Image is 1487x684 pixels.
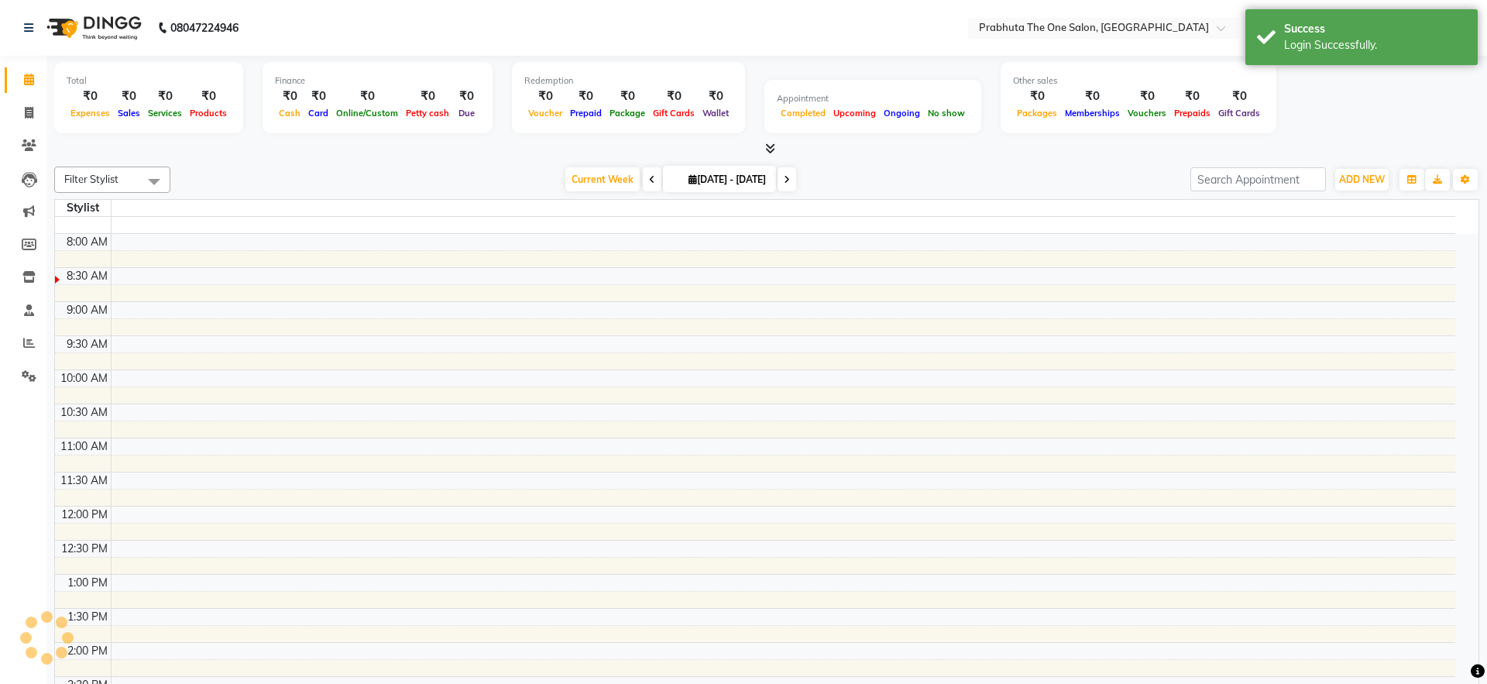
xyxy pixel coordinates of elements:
[275,88,304,105] div: ₹0
[1013,74,1264,88] div: Other sales
[64,302,111,318] div: 9:00 AM
[67,88,114,105] div: ₹0
[1124,108,1170,119] span: Vouchers
[304,108,332,119] span: Card
[64,575,111,591] div: 1:00 PM
[64,336,111,352] div: 9:30 AM
[1124,88,1170,105] div: ₹0
[606,88,649,105] div: ₹0
[64,643,111,659] div: 2:00 PM
[566,108,606,119] span: Prepaid
[114,88,144,105] div: ₹0
[57,473,111,489] div: 11:30 AM
[1214,108,1264,119] span: Gift Cards
[1284,21,1466,37] div: Success
[924,108,969,119] span: No show
[114,108,144,119] span: Sales
[332,108,402,119] span: Online/Custom
[1170,108,1214,119] span: Prepaids
[144,108,186,119] span: Services
[186,88,231,105] div: ₹0
[55,200,111,216] div: Stylist
[170,6,239,50] b: 08047224946
[64,268,111,284] div: 8:30 AM
[565,167,640,191] span: Current Week
[524,74,733,88] div: Redemption
[649,88,699,105] div: ₹0
[64,234,111,250] div: 8:00 AM
[777,92,969,105] div: Appointment
[1013,108,1061,119] span: Packages
[57,404,111,421] div: 10:30 AM
[64,609,111,625] div: 1:30 PM
[67,108,114,119] span: Expenses
[1170,88,1214,105] div: ₹0
[829,108,880,119] span: Upcoming
[67,74,231,88] div: Total
[402,108,453,119] span: Petty cash
[1284,37,1466,53] div: Login Successfully.
[566,88,606,105] div: ₹0
[1013,88,1061,105] div: ₹0
[524,88,566,105] div: ₹0
[64,173,118,185] span: Filter Stylist
[58,541,111,557] div: 12:30 PM
[57,438,111,455] div: 11:00 AM
[777,108,829,119] span: Completed
[1335,169,1389,191] button: ADD NEW
[57,370,111,387] div: 10:00 AM
[275,74,480,88] div: Finance
[332,88,402,105] div: ₹0
[1061,88,1124,105] div: ₹0
[1190,167,1326,191] input: Search Appointment
[699,108,733,119] span: Wallet
[649,108,699,119] span: Gift Cards
[275,108,304,119] span: Cash
[1339,174,1385,185] span: ADD NEW
[524,108,566,119] span: Voucher
[455,108,479,119] span: Due
[1061,108,1124,119] span: Memberships
[880,108,924,119] span: Ongoing
[685,174,770,185] span: [DATE] - [DATE]
[144,88,186,105] div: ₹0
[39,6,146,50] img: logo
[453,88,480,105] div: ₹0
[186,108,231,119] span: Products
[304,88,332,105] div: ₹0
[606,108,649,119] span: Package
[58,507,111,523] div: 12:00 PM
[402,88,453,105] div: ₹0
[699,88,733,105] div: ₹0
[1214,88,1264,105] div: ₹0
